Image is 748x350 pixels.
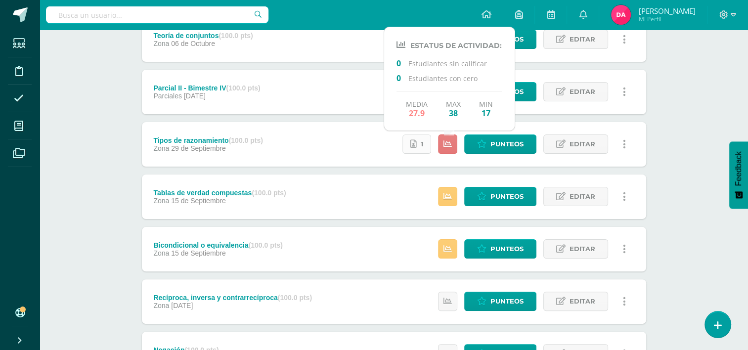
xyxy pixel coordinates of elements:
strong: (100.0 pts) [219,32,253,40]
span: Editar [570,30,595,48]
span: Editar [570,83,595,101]
span: Punteos [490,292,524,310]
div: Tipos de razonamiento [153,136,263,144]
p: Estudiantes con cero [396,73,502,83]
strong: (100.0 pts) [249,241,283,249]
span: 15 de Septiembre [171,197,226,205]
a: Punteos [464,239,536,259]
a: 1 [402,134,431,154]
strong: (100.0 pts) [226,84,260,92]
span: Zona [153,197,169,205]
div: Min [479,100,493,118]
div: Teoría de conjuntos [153,32,253,40]
span: Zona [153,249,169,257]
div: Bicondicional o equivalencia [153,241,282,249]
span: 0 [396,73,408,83]
span: Punteos [490,187,524,206]
a: Punteos [464,187,536,206]
h4: Estatus de Actividad: [396,40,502,50]
input: Busca un usuario... [46,6,268,23]
a: Punteos [464,292,536,311]
span: Punteos [490,240,524,258]
span: Zona [153,144,169,152]
a: Punteos [464,134,536,154]
span: [DATE] [184,92,206,100]
span: Punteos [490,83,524,101]
span: Editar [570,187,595,206]
span: Mi Perfil [638,15,695,23]
strong: (100.0 pts) [252,189,286,197]
div: Tablas de verdad compuestas [153,189,286,197]
img: 0d1c13a784e50cea1b92786e6af8f399.png [611,5,631,25]
span: Zona [153,40,169,47]
span: 17 [479,108,493,118]
span: Punteos [490,30,524,48]
strong: (100.0 pts) [278,294,312,302]
span: 29 de Septiembre [171,144,226,152]
span: Editar [570,292,595,310]
span: 38 [446,108,461,118]
button: Feedback - Mostrar encuesta [729,141,748,209]
span: Parciales [153,92,182,100]
span: Editar [570,240,595,258]
div: Max [446,100,461,118]
span: Editar [570,135,595,153]
span: Feedback [734,151,743,186]
div: Recíproca, inversa y contrarrecíproca [153,294,312,302]
span: Punteos [490,135,524,153]
span: Zona [153,302,169,309]
span: [PERSON_NAME] [638,6,695,16]
p: Estudiantes sin calificar [396,58,502,68]
span: 0 [396,58,408,68]
div: Media [406,100,428,118]
div: Parcial II - Bimestre IV [153,84,260,92]
strong: (100.0 pts) [229,136,263,144]
span: 15 de Septiembre [171,249,226,257]
span: [DATE] [171,302,193,309]
span: 27.9 [406,108,428,118]
span: 1 [421,135,423,153]
span: 06 de Octubre [171,40,215,47]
